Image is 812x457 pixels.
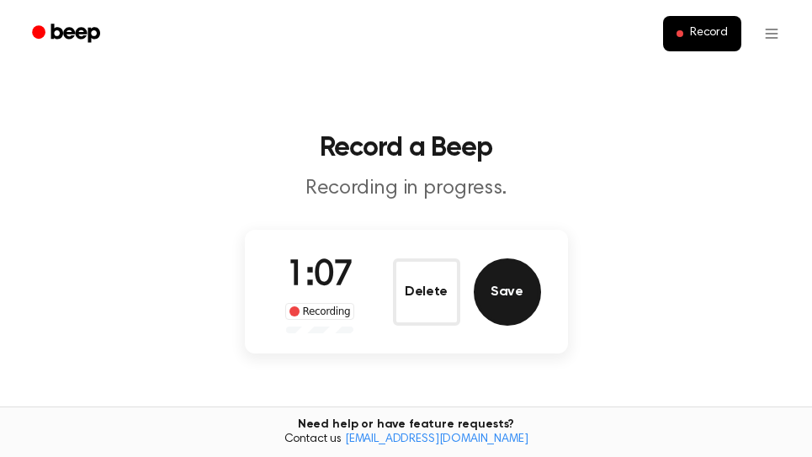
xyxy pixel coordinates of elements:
button: Delete Audio Record [393,258,460,326]
span: 1:07 [286,258,353,294]
h1: Record a Beep [20,135,792,162]
button: Record [663,16,741,51]
div: Recording [285,303,355,320]
span: Contact us [10,433,802,448]
button: Open menu [751,13,792,54]
span: Record [690,26,728,41]
a: Beep [20,18,115,50]
p: Recording in progress. [83,175,730,203]
button: Save Audio Record [474,258,541,326]
a: [EMAIL_ADDRESS][DOMAIN_NAME] [345,433,528,445]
